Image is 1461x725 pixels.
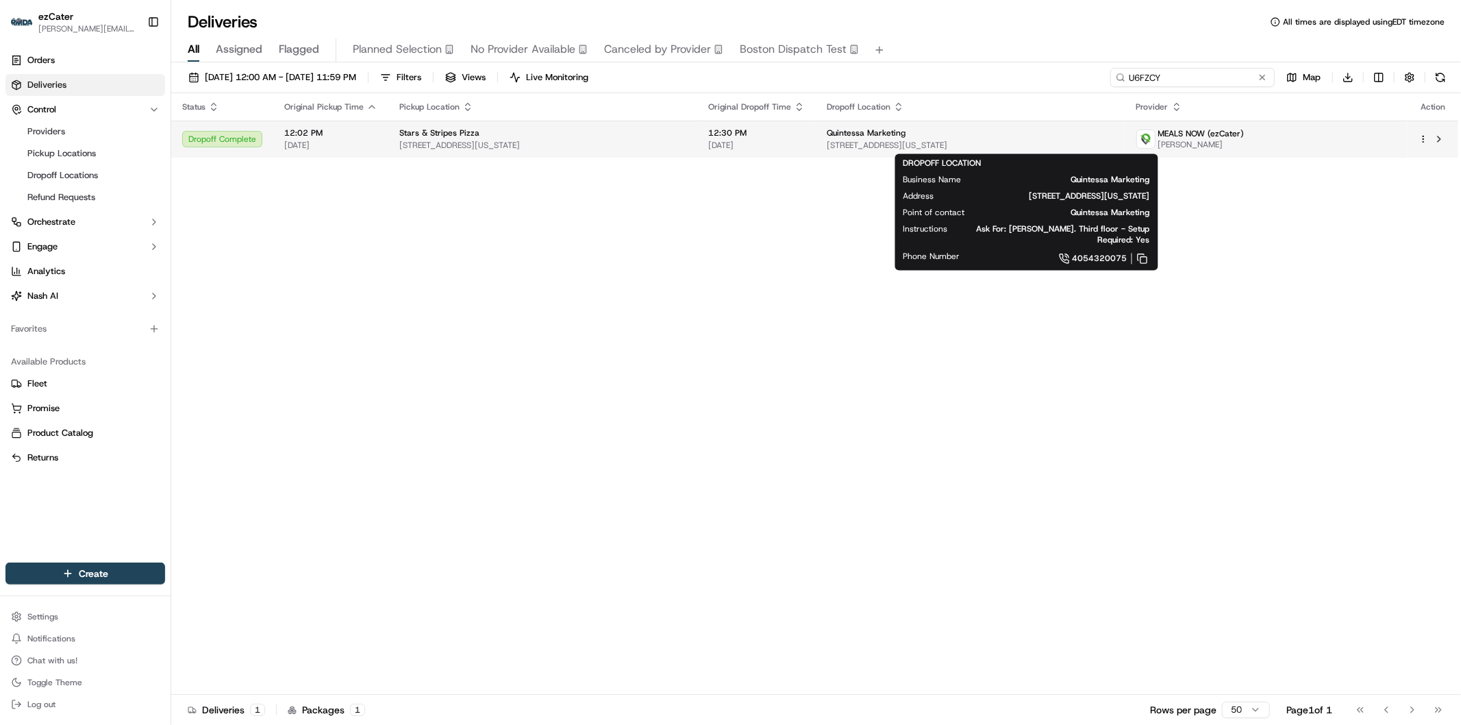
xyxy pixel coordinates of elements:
[27,79,66,91] span: Deliveries
[1286,703,1332,717] div: Page 1 of 1
[5,447,165,469] button: Returns
[11,427,160,439] a: Product Catalog
[1280,68,1327,87] button: Map
[188,41,199,58] span: All
[5,211,165,233] button: Orchestrate
[5,397,165,419] button: Promise
[14,55,249,77] p: Welcome 👋
[5,373,165,395] button: Fleet
[708,127,805,138] span: 12:30 PM
[110,193,225,218] a: 💻API Documentation
[827,101,890,112] span: Dropoff Location
[233,135,249,151] button: Start new chat
[5,260,165,282] a: Analytics
[5,99,165,121] button: Control
[1158,139,1245,150] span: [PERSON_NAME]
[27,699,55,710] span: Log out
[27,199,105,212] span: Knowledge Base
[399,101,460,112] span: Pickup Location
[1137,130,1155,148] img: melas_now_logo.png
[462,71,486,84] span: Views
[903,174,962,185] span: Business Name
[11,452,160,464] a: Returns
[182,68,362,87] button: [DATE] 12:00 AM - [DATE] 11:59 PM
[5,673,165,692] button: Toggle Theme
[14,131,38,156] img: 1736555255976-a54dd68f-1ca7-489b-9aae-adbdc363a1c4
[5,285,165,307] button: Nash AI
[27,103,56,116] span: Control
[526,71,588,84] span: Live Monitoring
[27,216,75,228] span: Orchestrate
[827,127,906,138] span: Quintessa Marketing
[27,191,95,204] span: Refund Requests
[1150,703,1216,717] p: Rows per page
[27,427,93,439] span: Product Catalog
[27,633,75,644] span: Notifications
[27,54,55,66] span: Orders
[5,49,165,71] a: Orders
[27,125,65,138] span: Providers
[27,452,58,464] span: Returns
[79,567,108,580] span: Create
[708,101,791,112] span: Original Dropoff Time
[740,41,847,58] span: Boston Dispatch Test
[1073,253,1127,264] span: 4054320075
[27,655,77,666] span: Chat with us!
[22,166,149,185] a: Dropoff Locations
[27,147,96,160] span: Pickup Locations
[5,5,142,38] button: ezCaterezCater[PERSON_NAME][EMAIL_ADDRESS][DOMAIN_NAME]
[956,191,1150,201] span: [STREET_ADDRESS][US_STATE]
[5,74,165,96] a: Deliveries
[27,378,47,390] span: Fleet
[47,131,225,145] div: Start new chat
[903,207,965,218] span: Point of contact
[397,71,421,84] span: Filters
[27,402,60,415] span: Promise
[14,14,41,41] img: Nash
[5,629,165,648] button: Notifications
[903,158,982,169] span: DROPOFF LOCATION
[5,351,165,373] div: Available Products
[1283,16,1445,27] span: All times are displayed using EDT timezone
[129,199,220,212] span: API Documentation
[27,169,98,182] span: Dropoff Locations
[288,703,365,717] div: Packages
[970,223,1150,245] span: Ask For: [PERSON_NAME]. Third floor - Setup Required: Yes
[5,695,165,714] button: Log out
[38,10,73,23] span: ezCater
[399,127,479,138] span: Stars & Stripes Pizza
[5,651,165,670] button: Chat with us!
[97,232,166,243] a: Powered byPylon
[116,200,127,211] div: 💻
[399,140,686,151] span: [STREET_ADDRESS][US_STATE]
[22,188,149,207] a: Refund Requests
[1419,101,1447,112] div: Action
[22,122,149,141] a: Providers
[136,232,166,243] span: Pylon
[27,677,82,688] span: Toggle Theme
[1110,68,1275,87] input: Type to search
[205,71,356,84] span: [DATE] 12:00 AM - [DATE] 11:59 PM
[27,611,58,622] span: Settings
[5,422,165,444] button: Product Catalog
[708,140,805,151] span: [DATE]
[471,41,575,58] span: No Provider Available
[903,191,934,201] span: Address
[36,88,247,103] input: Got a question? Start typing here...
[216,41,262,58] span: Assigned
[5,607,165,626] button: Settings
[982,251,1150,266] a: 4054320075
[27,290,58,302] span: Nash AI
[22,144,149,163] a: Pickup Locations
[1431,68,1450,87] button: Refresh
[27,265,65,278] span: Analytics
[827,140,1114,151] span: [STREET_ADDRESS][US_STATE]
[903,223,948,234] span: Instructions
[903,251,960,262] span: Phone Number
[188,703,265,717] div: Deliveries
[284,101,364,112] span: Original Pickup Time
[8,193,110,218] a: 📗Knowledge Base
[38,23,136,34] button: [PERSON_NAME][EMAIL_ADDRESS][DOMAIN_NAME]
[439,68,492,87] button: Views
